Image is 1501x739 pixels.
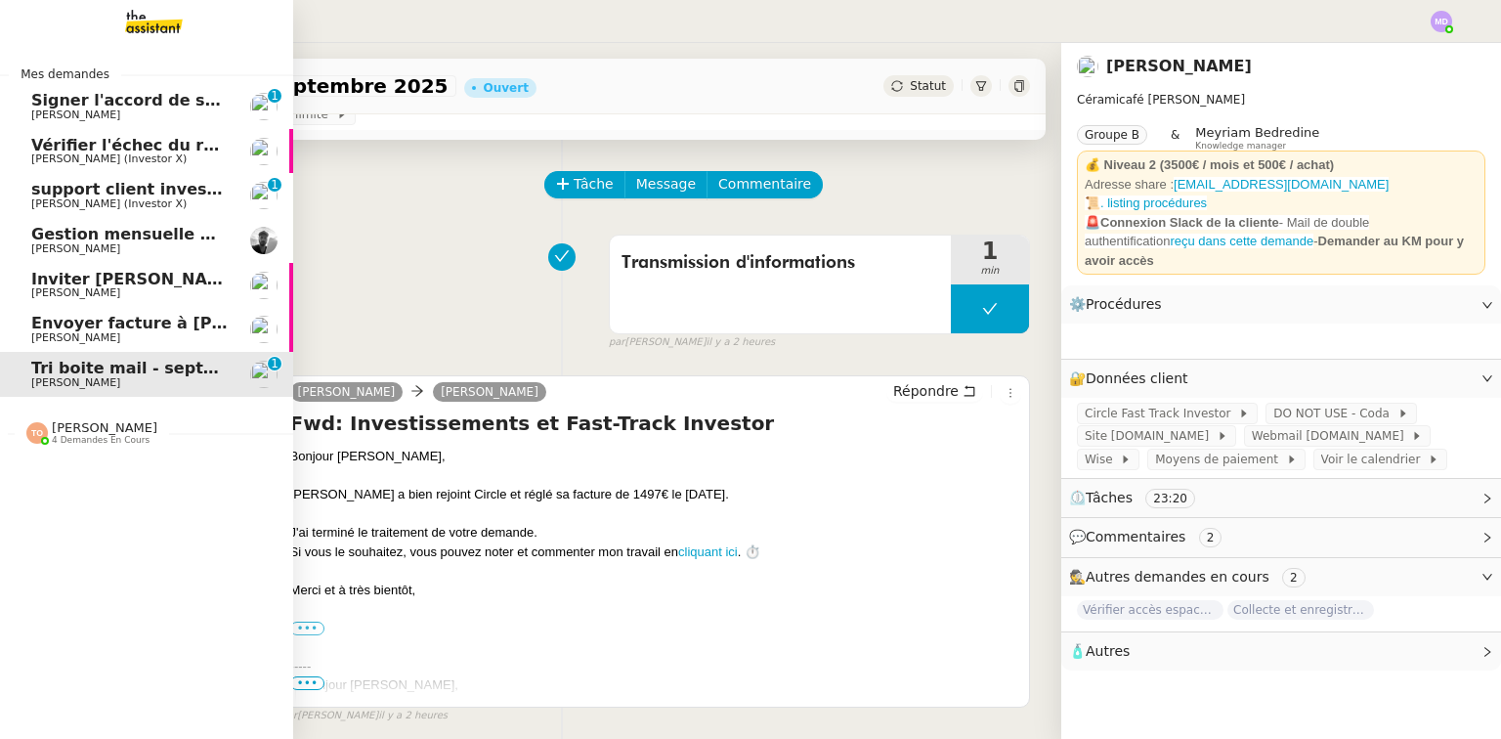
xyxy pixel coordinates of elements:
span: [PERSON_NAME] [52,420,157,435]
span: ⚙️ [1069,293,1171,316]
span: Vérifier accès espace EDF [1077,600,1223,620]
div: J'ai terminé le traitement de votre demande. [290,523,1021,543]
div: ----- [290,657,1021,676]
h4: Fwd: Investissements et Fast-Track Investor [290,410,1021,437]
span: 🔐 [1069,368,1196,390]
span: [PERSON_NAME] [31,376,120,389]
div: Adresse share : [1085,175,1478,195]
button: Message [624,171,708,198]
span: 💬 [1069,529,1229,544]
div: 🕵️Autres demandes en cours 2 [1061,558,1501,596]
p: 1 [271,89,279,107]
span: 4 demandes en cours [52,435,150,446]
label: ••• [290,622,325,635]
a: reçu dans cette demande [1170,234,1313,248]
div: [PERSON_NAME] a bien rejoint Circle et réglé sa facture de 1497€ le [DATE]. [290,485,1021,504]
span: Signer l'accord de subvention Porticus [31,91,371,109]
span: Commentaires [1086,529,1185,544]
div: Si vous le souhaitez, vous pouvez noter et commenter mon travail en . ⏱️ [290,543,1021,562]
strong: Demander au KM pour y avoir accès [1085,234,1464,268]
a: [EMAIL_ADDRESS][DOMAIN_NAME] [1174,177,1389,192]
span: 🧴 [1069,643,1130,659]
div: 🔐Données client [1061,360,1501,398]
span: Wise [1085,450,1120,469]
img: users%2FrxcTinYCQST3nt3eRyMgQ024e422%2Favatar%2Fa0327058c7192f72952294e6843542370f7921c3.jpg [250,93,278,120]
span: Circle Fast Track Investor [1085,404,1238,423]
span: Voir le calendrier [1321,450,1428,469]
span: 🕵️ [1069,569,1313,585]
a: 📜. listing procédures [1085,196,1207,210]
a: cliquant ici [678,544,738,559]
div: Bonjour [PERSON_NAME], [303,675,1021,695]
img: users%2F9mvJqJUvllffspLsQzytnd0Nt4c2%2Favatar%2F82da88e3-d90d-4e39-b37d-dcb7941179ae [1077,56,1098,77]
img: svg [1431,11,1452,32]
span: Envoyer facture à [PERSON_NAME] [31,314,338,332]
span: Vérifier l'échec du renouvellement d'adhésion [31,136,436,154]
img: users%2FDBF5gIzOT6MfpzgDQC7eMkIK8iA3%2Favatar%2Fd943ca6c-06ba-4e73-906b-d60e05e423d3 [250,272,278,299]
a: [PERSON_NAME] [433,383,546,401]
span: [PERSON_NAME] [298,385,396,399]
span: Mes demandes [9,65,121,84]
span: DO NOT USE - Coda [1273,404,1396,423]
span: [PERSON_NAME] (Investor X) [31,152,187,165]
a: [PERSON_NAME] [1106,57,1252,75]
span: Commentaire [718,173,811,196]
nz-tag: 2 [1282,568,1306,587]
span: Autres [1086,643,1130,659]
span: par [609,334,625,351]
span: 1 [951,239,1029,263]
img: users%2FUWPTPKITw0gpiMilXqRXG5g9gXH3%2Favatar%2F405ab820-17f5-49fd-8f81-080694535f4d [250,182,278,209]
span: Collecte et enregistrement des relevés bancaires et relevés de cartes bancaires - [DATE] [1227,600,1374,620]
nz-badge-sup: 1 [268,89,281,103]
span: Webmail [DOMAIN_NAME] [1252,426,1412,446]
p: 1 [271,357,279,374]
span: Statut [910,79,946,93]
span: Céramicafé [PERSON_NAME] [1077,93,1245,107]
span: Autres demandes en cours [1086,569,1269,585]
span: Message [636,173,696,196]
span: [PERSON_NAME] (Investor X) [31,197,187,210]
span: & [1171,125,1179,151]
small: [PERSON_NAME] [609,334,775,351]
span: Site [DOMAIN_NAME] [1085,426,1217,446]
span: Données client [1086,370,1188,386]
span: [PERSON_NAME] [31,242,120,255]
img: users%2F9mvJqJUvllffspLsQzytnd0Nt4c2%2Favatar%2F82da88e3-d90d-4e39-b37d-dcb7941179ae [250,361,278,388]
nz-badge-sup: 1 [268,357,281,370]
span: il y a 2 heures [707,334,776,351]
app-user-label: Knowledge manager [1195,125,1319,151]
span: Moyens de paiement [1155,450,1285,469]
span: [PERSON_NAME] [31,331,120,344]
div: Merci et à très bientôt, [290,581,1021,600]
div: ⏲️Tâches 23:20 [1061,479,1501,517]
span: Répondre [893,381,959,401]
span: [PERSON_NAME] [31,286,120,299]
nz-tag: 2 [1199,528,1222,547]
span: Meyriam Bedredine [1195,125,1319,140]
span: Inviter [PERSON_NAME] à l'événement 2025 [31,270,419,288]
span: Tâche [574,173,614,196]
span: il y a 2 heures [378,708,448,724]
button: Commentaire [707,171,823,198]
nz-tag: Groupe B [1077,125,1147,145]
span: [PERSON_NAME] [31,109,120,121]
img: ee3399b4-027e-46f8-8bb8-fca30cb6f74c [250,227,278,254]
span: Tri boite mail - septembre 2025 [31,359,309,377]
span: Procédures [1086,296,1162,312]
span: Transmission d'informations [622,248,939,278]
small: [PERSON_NAME] [281,708,448,724]
button: Tâche [544,171,625,198]
div: - [1085,213,1478,271]
span: ⏲️ [1069,490,1212,505]
img: users%2FDBF5gIzOT6MfpzgDQC7eMkIK8iA3%2Favatar%2Fd943ca6c-06ba-4e73-906b-d60e05e423d3 [250,316,278,343]
span: 🚨 [1085,215,1100,230]
strong: 💰 Niveau 2 (3500€ / mois et 500€ / achat) [1085,157,1334,172]
img: svg [26,422,48,444]
button: Répondre [886,380,983,402]
span: min [951,263,1029,280]
nz-tag: 23:20 [1145,489,1195,508]
div: Ouvert [484,82,529,94]
nz-badge-sup: 1 [268,178,281,192]
span: Tâches [1086,490,1133,505]
img: users%2FUWPTPKITw0gpiMilXqRXG5g9gXH3%2Favatar%2F405ab820-17f5-49fd-8f81-080694535f4d [250,138,278,165]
